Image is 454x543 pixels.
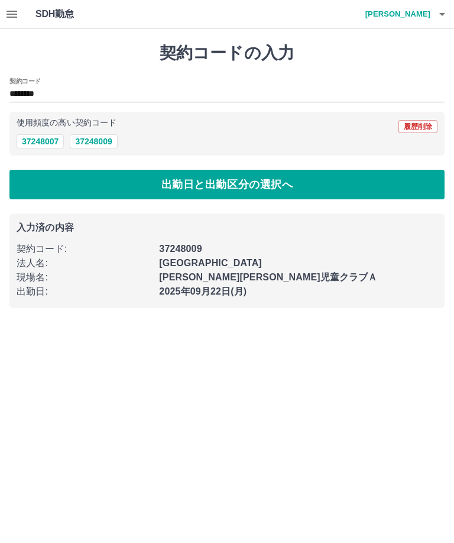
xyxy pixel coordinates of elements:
h1: 契約コードの入力 [9,43,445,63]
b: [GEOGRAPHIC_DATA] [159,258,262,268]
b: [PERSON_NAME][PERSON_NAME]児童クラブＡ [159,272,377,282]
p: 使用頻度の高い契約コード [17,119,116,127]
button: 出勤日と出勤区分の選択へ [9,170,445,199]
b: 37248009 [159,244,202,254]
button: 37248009 [70,134,117,148]
p: 現場名 : [17,270,152,285]
button: 37248007 [17,134,64,148]
p: 法人名 : [17,256,152,270]
button: 履歴削除 [398,120,437,133]
p: 出勤日 : [17,285,152,299]
p: 入力済の内容 [17,223,437,232]
p: 契約コード : [17,242,152,256]
h2: 契約コード [9,76,41,86]
b: 2025年09月22日(月) [159,286,247,296]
